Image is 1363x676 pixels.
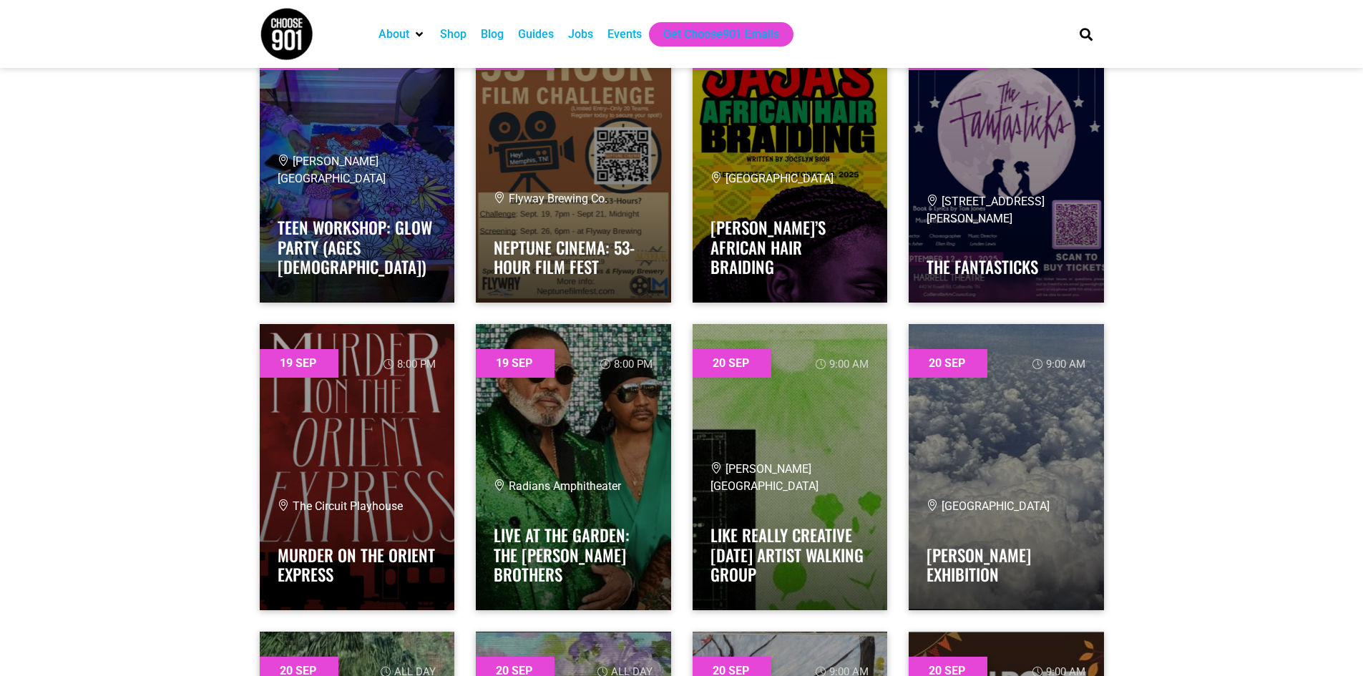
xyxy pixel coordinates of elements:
a: [PERSON_NAME] Exhibition [927,543,1031,587]
a: Teen Workshop: Glow Party (ages [DEMOGRAPHIC_DATA]) [278,215,432,279]
span: [PERSON_NAME][GEOGRAPHIC_DATA] [278,155,386,185]
div: Search [1074,22,1098,46]
span: [STREET_ADDRESS][PERSON_NAME] [927,195,1045,225]
a: Shop [440,26,466,43]
a: The Fantasticks [927,255,1038,279]
a: Jobs [568,26,593,43]
a: Events [607,26,642,43]
a: MURDER ON THE ORIENT EXPRESS [278,543,435,587]
span: Flyway Brewing Co. [494,192,607,205]
a: Like Really Creative [DATE] Artist Walking Group [710,523,864,587]
span: [PERSON_NAME][GEOGRAPHIC_DATA] [710,462,819,493]
a: Live at the Garden: The [PERSON_NAME] Brothers [494,523,630,587]
a: Guides [518,26,554,43]
a: About [378,26,409,43]
nav: Main nav [371,22,1055,46]
a: Blog [481,26,504,43]
span: [GEOGRAPHIC_DATA] [710,172,834,185]
span: [GEOGRAPHIC_DATA] [927,499,1050,513]
div: About [371,22,433,46]
a: Get Choose901 Emails [663,26,779,43]
a: Neptune Cinema: 53-Hour Film Fest [494,235,635,280]
span: The Circuit Playhouse [278,499,403,513]
span: Radians Amphitheater [494,479,621,493]
a: [PERSON_NAME]’s African Hair Braiding [710,215,826,279]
